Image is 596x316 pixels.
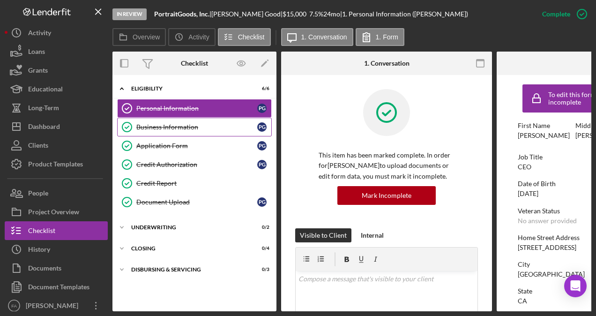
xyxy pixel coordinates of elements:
[5,80,108,98] button: Educational
[5,203,108,221] button: Project Overview
[168,28,215,46] button: Activity
[5,117,108,136] button: Dashboard
[281,28,353,46] button: 1. Conversation
[518,163,531,171] div: CEO
[131,86,246,91] div: Eligibility
[300,228,347,242] div: Visible to Client
[117,136,272,155] a: Application FormPG
[218,28,271,46] button: Checklist
[28,155,83,176] div: Product Templates
[136,123,257,131] div: Business Information
[136,142,257,150] div: Application Form
[112,8,147,20] div: In Review
[253,225,269,230] div: 0 / 2
[362,186,411,205] div: Mark Incomplete
[117,193,272,211] a: Document UploadPG
[283,10,306,18] span: $15,000
[518,122,571,129] div: First Name
[28,42,45,63] div: Loans
[131,267,246,272] div: Disbursing & Servicing
[356,28,404,46] button: 1. Form
[5,61,108,80] button: Grants
[211,10,283,18] div: [PERSON_NAME] Good |
[188,33,209,41] label: Activity
[257,197,267,207] div: P G
[238,33,265,41] label: Checklist
[257,104,267,113] div: P G
[136,198,257,206] div: Document Upload
[28,240,50,261] div: History
[136,180,271,187] div: Credit Report
[518,244,576,251] div: [STREET_ADDRESS]
[181,60,208,67] div: Checklist
[5,240,108,259] button: History
[361,228,384,242] div: Internal
[136,161,257,168] div: Credit Authorization
[28,80,63,101] div: Educational
[5,42,108,61] button: Loans
[257,141,267,150] div: P G
[117,99,272,118] a: Personal InformationPG
[518,217,577,225] div: No answer provided
[131,246,246,251] div: Closing
[253,267,269,272] div: 0 / 3
[5,23,108,42] button: Activity
[323,10,340,18] div: 24 mo
[518,190,538,197] div: [DATE]
[309,10,323,18] div: 7.5 %
[28,203,79,224] div: Project Overview
[28,184,48,205] div: People
[28,259,61,280] div: Documents
[564,275,587,297] div: Open Intercom Messenger
[117,174,272,193] a: Credit Report
[364,60,410,67] div: 1. Conversation
[253,246,269,251] div: 0 / 4
[28,23,51,45] div: Activity
[257,122,267,132] div: P G
[5,136,108,155] button: Clients
[136,105,257,112] div: Personal Information
[117,155,272,174] a: Credit AuthorizationPG
[133,33,160,41] label: Overview
[518,132,570,139] div: [PERSON_NAME]
[5,155,108,173] button: Product Templates
[5,278,108,296] a: Document Templates
[340,10,468,18] div: | 1. Personal Information ([PERSON_NAME])
[5,221,108,240] button: Checklist
[5,296,108,315] button: FA[PERSON_NAME]
[356,228,388,242] button: Internal
[5,259,108,278] button: Documents
[253,86,269,91] div: 6 / 6
[376,33,398,41] label: 1. Form
[295,228,351,242] button: Visible to Client
[112,28,166,46] button: Overview
[131,225,246,230] div: Underwriting
[542,5,570,23] div: Complete
[28,117,60,138] div: Dashboard
[533,5,591,23] button: Complete
[337,186,436,205] button: Mark Incomplete
[301,33,347,41] label: 1. Conversation
[28,136,48,157] div: Clients
[11,303,17,308] text: FA
[117,118,272,136] a: Business InformationPG
[5,184,108,203] button: People
[28,61,48,82] div: Grants
[154,10,211,18] div: |
[518,271,585,278] div: [GEOGRAPHIC_DATA]
[518,297,527,305] div: CA
[5,98,108,117] button: Long-Term
[28,278,89,299] div: Document Templates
